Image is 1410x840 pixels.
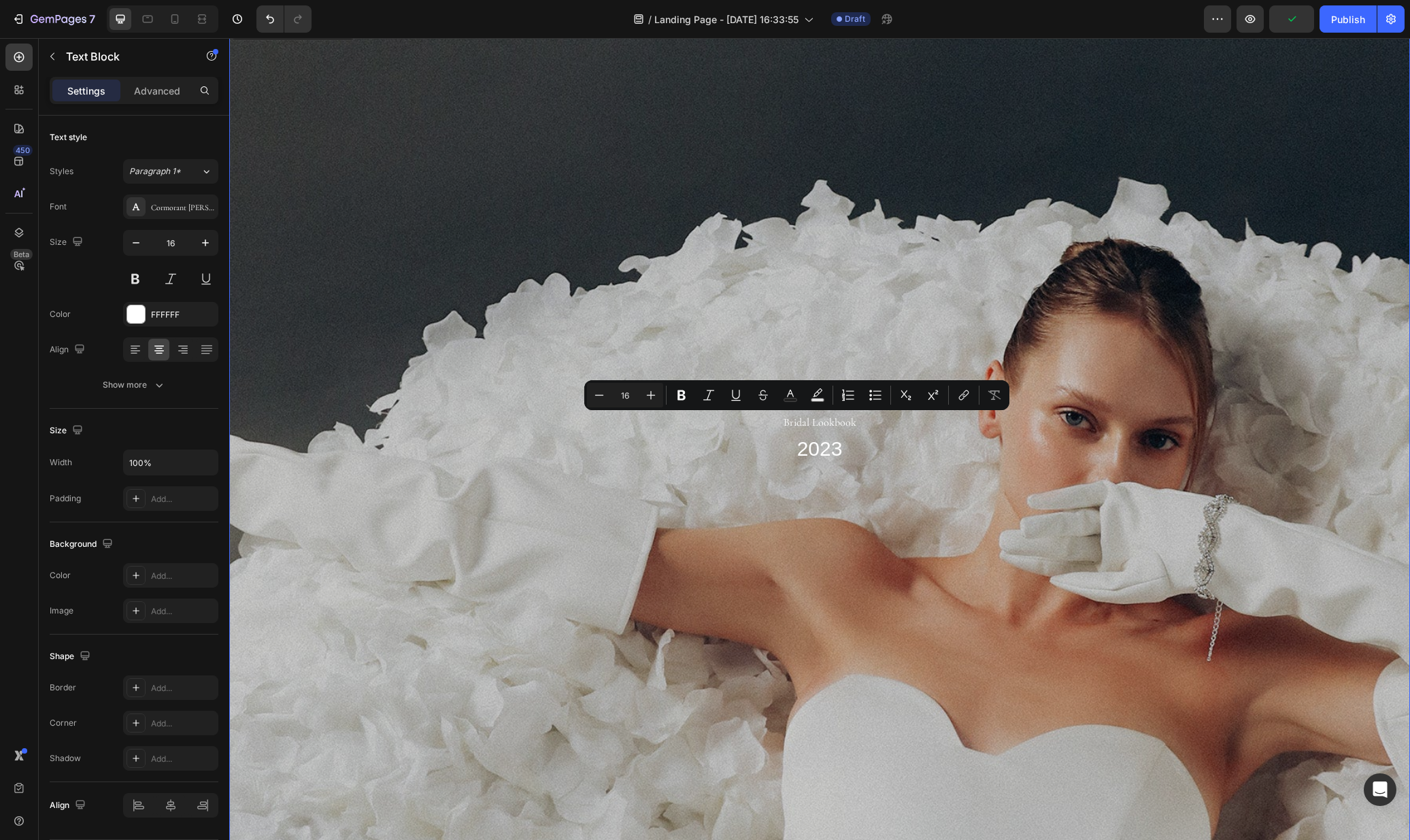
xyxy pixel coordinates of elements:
div: Editor contextual toolbar [584,380,1009,410]
input: Auto [124,450,218,475]
button: Paragraph 1* [123,159,218,184]
div: Image [50,605,73,617]
iframe: Design area [229,38,1410,840]
div: Font [50,201,67,213]
span: Landing Page - [DATE] 16:33:55 [654,12,799,27]
div: Border [50,682,76,694]
div: Color [50,308,71,320]
span: Draft [845,13,865,25]
div: Add... [151,605,215,618]
button: Show more [50,373,218,397]
div: Width [50,456,72,469]
span: Paragraph 1* [129,165,181,178]
div: Size [50,233,86,252]
div: Corner [50,717,77,729]
button: 7 [5,5,101,33]
div: Add... [151,493,215,505]
p: Settings [67,84,105,98]
div: 450 [13,145,33,156]
div: Add... [151,570,215,582]
div: Background [50,535,116,554]
div: Shape [50,648,93,666]
div: Add... [151,682,215,694]
div: Add... [151,718,215,730]
div: Open Intercom Messenger [1364,773,1396,806]
div: Text style [50,131,87,144]
p: 7 [89,11,95,27]
span: / [648,12,652,27]
div: FFFFFF [151,309,215,321]
div: Add... [151,753,215,765]
div: Cormorant [PERSON_NAME] [151,201,215,214]
div: Undo/Redo [256,5,312,33]
div: Show more [103,378,166,392]
div: Beta [10,249,33,260]
div: Color [50,569,71,582]
button: Publish [1320,5,1377,33]
div: Align [50,341,88,359]
div: Padding [50,492,81,505]
p: Text Block [66,48,182,65]
p: Advanced [134,84,180,98]
div: Publish [1331,12,1365,27]
div: Size [50,422,86,440]
div: Shadow [50,752,81,765]
div: Styles [50,165,73,178]
div: Align [50,796,88,815]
